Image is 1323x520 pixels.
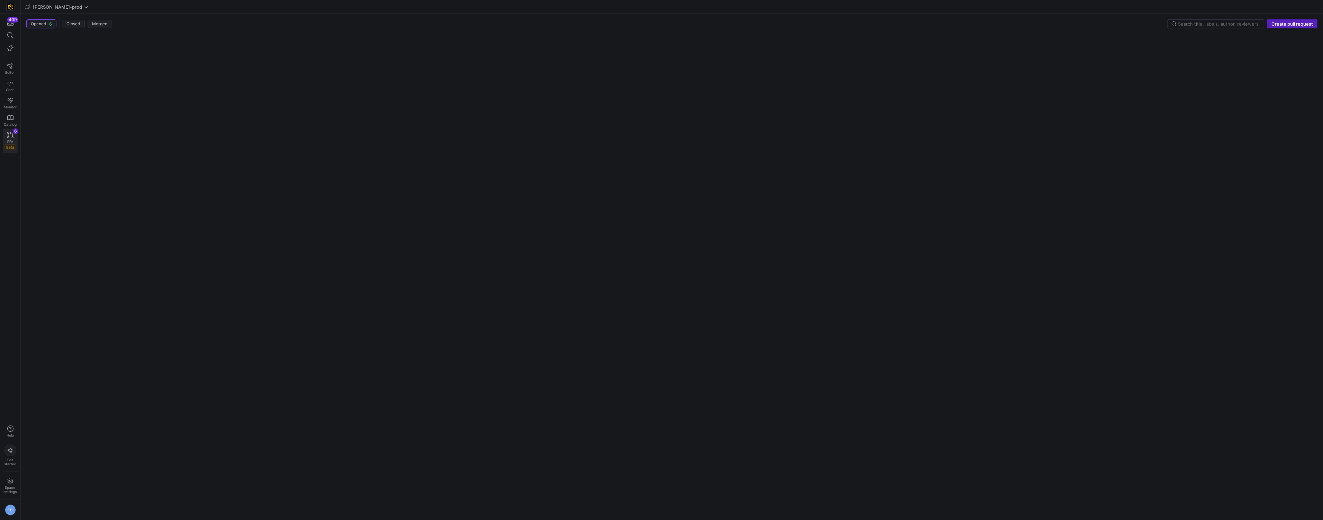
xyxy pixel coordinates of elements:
span: 6 [49,21,52,27]
span: Editor [6,70,15,74]
img: https://storage.googleapis.com/y42-prod-data-exchange/images/uAsz27BndGEK0hZWDFeOjoxA7jCwgK9jE472... [7,3,14,10]
span: Catalog [4,122,17,126]
a: PRsBeta6 [3,129,18,153]
a: Code [3,77,18,95]
span: Help [6,433,15,437]
span: Merged [92,21,108,26]
button: TH [3,503,18,517]
button: 409 [3,17,18,29]
div: TH [5,504,16,515]
a: Catalog [3,112,18,129]
a: Monitor [3,95,18,112]
button: Getstarted [3,442,18,469]
button: Merged [88,20,112,28]
span: Code [6,88,15,92]
span: Opened [31,21,46,26]
span: Closed [66,21,80,26]
span: PRs [7,140,13,144]
div: 409 [7,17,18,23]
span: Space settings [4,485,17,494]
span: Get started [4,458,16,466]
button: [PERSON_NAME]-prod [24,2,90,11]
a: Spacesettings [3,475,18,497]
a: Editor [3,60,18,77]
span: Monitor [4,105,17,109]
div: 6 [13,128,18,134]
button: Closed [62,20,85,28]
span: Create pull request [1271,21,1313,27]
span: Beta [4,144,16,150]
button: Create pull request [1267,19,1317,28]
button: Opened6 [26,19,56,28]
a: https://storage.googleapis.com/y42-prod-data-exchange/images/uAsz27BndGEK0hZWDFeOjoxA7jCwgK9jE472... [3,1,18,13]
button: Help [3,422,18,440]
input: Search title, labels, author, reviewers [1178,21,1260,27]
span: [PERSON_NAME]-prod [33,4,82,10]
